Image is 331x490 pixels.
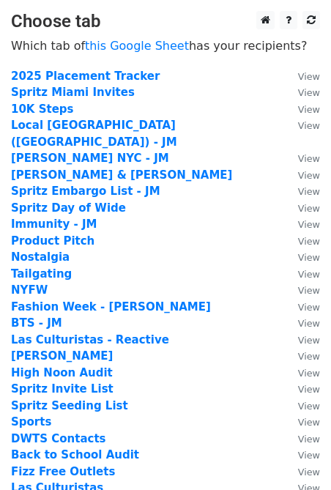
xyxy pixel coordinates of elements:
[298,203,320,214] small: View
[298,335,320,346] small: View
[298,384,320,395] small: View
[283,432,320,445] a: View
[11,382,114,396] a: Spritz Invite List
[11,432,106,445] a: DWTS Contacts
[11,119,177,149] a: Local [GEOGRAPHIC_DATA] ([GEOGRAPHIC_DATA]) - JM
[298,450,320,461] small: View
[11,38,320,53] p: Which tab of has your recipients?
[298,153,320,164] small: View
[11,11,320,32] h3: Choose tab
[283,465,320,478] a: View
[11,349,113,363] a: [PERSON_NAME]
[298,252,320,263] small: View
[11,448,139,461] a: Back to School Audit
[283,382,320,396] a: View
[298,318,320,329] small: View
[283,333,320,346] a: View
[11,168,232,182] a: [PERSON_NAME] & [PERSON_NAME]
[298,401,320,412] small: View
[298,186,320,197] small: View
[283,152,320,165] a: View
[283,185,320,198] a: View
[11,152,169,165] a: [PERSON_NAME] NYC - JM
[298,368,320,379] small: View
[283,103,320,116] a: View
[11,366,113,379] a: High Noon Audit
[11,234,94,248] a: Product Pitch
[298,87,320,98] small: View
[298,351,320,362] small: View
[11,218,97,231] a: Immunity - JM
[283,316,320,330] a: View
[298,269,320,280] small: View
[11,465,115,478] a: Fizz Free Outlets
[283,201,320,215] a: View
[11,316,62,330] a: BTS - JM
[11,333,169,346] a: Las Culturistas - Reactive
[283,267,320,281] a: View
[283,168,320,182] a: View
[283,119,320,132] a: View
[283,234,320,248] a: View
[11,267,72,281] a: Tailgating
[283,366,320,379] a: View
[298,285,320,296] small: View
[283,448,320,461] a: View
[298,219,320,230] small: View
[298,170,320,181] small: View
[11,415,51,428] a: Sports
[11,103,74,116] a: 10K Steps
[283,349,320,363] a: View
[283,86,320,99] a: View
[283,283,320,297] a: View
[85,39,189,53] a: this Google Sheet
[298,120,320,131] small: View
[283,218,320,231] a: View
[298,104,320,115] small: View
[283,415,320,428] a: View
[283,70,320,83] a: View
[11,70,160,83] a: 2025 Placement Tracker
[298,434,320,445] small: View
[298,71,320,82] small: View
[283,399,320,412] a: View
[11,86,135,99] a: Spritz Miami Invites
[283,250,320,264] a: View
[11,201,126,215] a: Spritz Day of Wide
[11,250,70,264] a: Nostalgia
[298,236,320,247] small: View
[283,300,320,313] a: View
[298,417,320,428] small: View
[11,399,128,412] a: Spritz Seeding List
[11,283,48,297] a: NYFW
[11,185,160,198] a: Spritz Embargo List - JM
[298,302,320,313] small: View
[298,467,320,478] small: View
[11,300,211,313] a: Fashion Week - [PERSON_NAME]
